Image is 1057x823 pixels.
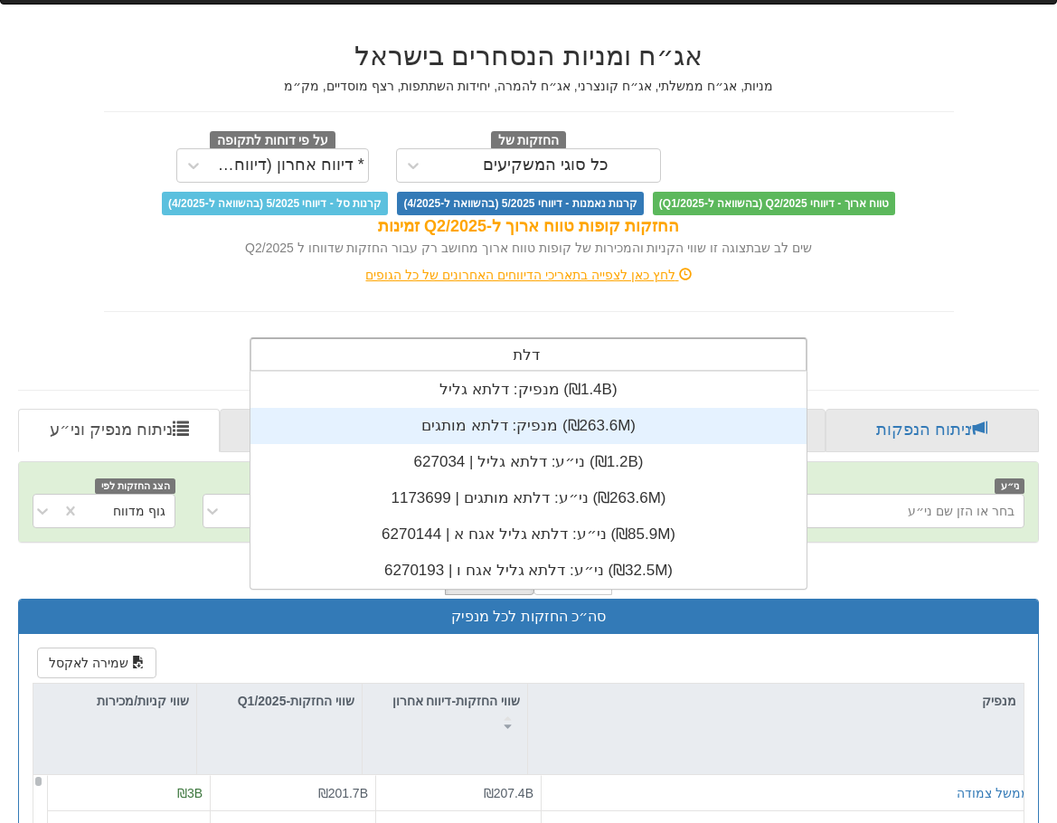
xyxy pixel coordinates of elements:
[197,684,362,718] div: שווי החזקות-Q1/2025
[104,80,954,93] h5: מניות, אג״ח ממשלתי, אג״ח קונצרני, אג״ח להמרה, יחידות השתתפות, רצף מוסדיים, מק״מ
[363,684,527,739] div: שווי החזקות-דיווח אחרון
[250,553,807,589] div: ני״ע: ‏דלתא גליל אגח ו | 6270193 ‎(₪32.5M)‎
[483,156,609,175] div: כל סוגי המשקיעים
[528,684,1024,718] div: מנפיק
[653,192,895,215] span: טווח ארוך - דיווחי Q2/2025 (בהשוואה ל-Q1/2025)
[397,192,643,215] span: קרנות נאמנות - דיווחי 5/2025 (בהשוואה ל-4/2025)
[33,609,1024,625] h3: סה״כ החזקות לכל מנפיק
[491,131,567,151] span: החזקות של
[214,156,364,175] div: * דיווח אחרון (דיווחים חלקיים)
[90,266,967,284] div: לחץ כאן לצפייה בתאריכי הדיווחים האחרונים של כל הגופים
[18,409,220,452] a: ניתוח מנפיק וני״ע
[104,41,954,71] h2: אג״ח ומניות הנסחרים בישראל
[250,516,807,553] div: ני״ע: ‏דלתא גליל אגח א | 6270144 ‎(₪85.9M)‎
[113,502,165,520] div: גוף מדווח
[957,784,1030,802] button: ממשל צמודה
[826,409,1039,452] a: ניתוח הנפקות
[37,648,156,678] button: שמירה לאקסל
[250,444,807,480] div: ני״ע: ‏דלתא גליל | 627034 ‎(₪1.2B)‎
[220,409,427,452] a: פרופיל משקיע
[250,372,807,408] div: מנפיק: ‏דלתא גליל ‎(₪1.4B)‎
[104,215,954,239] div: החזקות קופות טווח ארוך ל-Q2/2025 זמינות
[908,502,1015,520] div: בחר או הזן שם ני״ע
[162,192,388,215] span: קרנות סל - דיווחי 5/2025 (בהשוואה ל-4/2025)
[177,786,203,800] span: ₪3B
[104,239,954,257] div: שים לב שבתצוגה זו שווי הקניות והמכירות של קופות טווח ארוך מחושב רק עבור החזקות שדווחו ל Q2/2025
[250,480,807,516] div: ני״ע: ‏דלתא מותגים | 1173699 ‎(₪263.6M)‎
[250,408,807,444] div: מנפיק: ‏דלתא מותגים ‎(₪263.6M)‎
[250,372,807,589] div: grid
[318,786,368,800] span: ₪201.7B
[210,131,335,151] span: על פי דוחות לתקופה
[95,478,175,494] span: הצג החזקות לפי
[484,786,533,800] span: ₪207.4B
[33,684,196,718] div: שווי קניות/מכירות
[995,478,1024,494] span: ני״ע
